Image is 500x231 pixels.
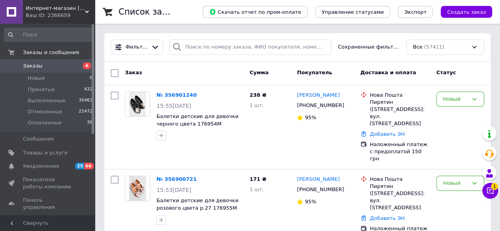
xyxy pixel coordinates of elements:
span: Все [413,43,422,51]
a: Добавить ЭН [370,215,405,221]
span: Выполненные [28,97,66,104]
span: Сумма [249,69,268,75]
a: Создать заказ [433,9,492,15]
span: Скачать отчет по пром-оплате [209,8,301,15]
span: Создать заказ [447,9,486,15]
a: Добавить ЭН [370,131,405,137]
input: Поиск [4,28,93,42]
span: Экспорт [404,9,426,15]
span: Заказы [23,62,42,69]
button: Управление статусами [315,6,390,18]
span: 15:53[DATE] [157,187,191,193]
span: Покупатель [297,69,332,75]
div: Нова Пошта [370,92,430,99]
span: 38 [87,119,92,126]
img: Фото товару [129,92,146,116]
span: Сохраненные фильтры: [338,43,400,51]
span: (57411) [424,44,445,50]
span: 6 [90,75,92,82]
span: Заказ [125,69,142,75]
span: 171 ₴ [249,176,266,182]
span: 95% [305,199,316,205]
span: 6 [83,62,91,69]
div: Новый [443,95,468,103]
span: Доставка и оплата [360,69,416,75]
span: 1 [491,183,498,190]
span: Товары и услуги [23,149,68,156]
span: Статус [436,69,456,75]
span: Заказы и сообщения [23,49,79,56]
div: Ваш ID: 2366659 [26,12,95,19]
span: Отмененные [28,108,62,115]
span: 1 шт. [249,186,264,192]
div: [PHONE_NUMBER] [295,100,345,111]
span: 95% [305,115,316,120]
div: Наложенный платеж с предоплатой 150 грн [370,141,430,163]
a: Балетки детские для девочки черного цвета 176954M [157,113,238,127]
span: 35463 [79,97,92,104]
span: 15:55[DATE] [157,103,191,109]
h1: Список заказов [119,7,187,17]
span: Панель управления [23,197,73,211]
button: Создать заказ [441,6,492,18]
span: Оплаченные [28,119,62,126]
div: Пирятин ([STREET_ADDRESS]: вул. [STREET_ADDRESS] [370,99,430,128]
a: Фото товару [125,176,150,201]
input: Поиск по номеру заказа, ФИО покупателя, номеру телефона, Email, номеру накладной [169,39,332,55]
span: Управление статусами [322,9,384,15]
span: 238 ₴ [249,92,266,98]
span: 1 шт. [249,102,264,108]
button: Скачать отчет по пром-оплате [203,6,308,18]
div: Нова Пошта [370,176,430,183]
span: Интернет-магазин Minimalka.com - минимальные цены на одежду и обувь, нижнее белье и другие товары [26,5,85,12]
span: Уведомления [23,163,59,170]
button: Чат с покупателем1 [482,183,498,199]
a: Балетки детские для девочки розового цвета р.27 176955M [157,197,238,211]
span: Принятые [28,86,55,93]
span: Сообщения [23,135,54,143]
span: Показатели работы компании [23,176,73,190]
button: Экспорт [398,6,433,18]
span: Новые [28,75,45,82]
span: 66 [84,163,93,169]
a: [PERSON_NAME] [297,176,340,183]
a: № 356901240 [157,92,197,98]
img: Фото товару [129,176,146,201]
a: Фото товару [125,92,150,117]
a: [PERSON_NAME] [297,92,340,99]
div: [PHONE_NUMBER] [295,184,345,195]
a: № 356900721 [157,176,197,182]
span: Фильтры [126,43,148,51]
span: 21472 [79,108,92,115]
div: Пирятин ([STREET_ADDRESS]: вул. [STREET_ADDRESS] [370,183,430,212]
div: Новый [443,179,468,188]
span: 25 [75,163,84,169]
span: 432 [84,86,92,93]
